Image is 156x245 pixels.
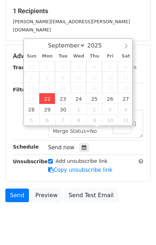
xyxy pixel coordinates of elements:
[24,54,40,59] span: Sun
[13,159,48,164] strong: Unsubscribe
[13,7,143,15] h5: 1 Recipients
[102,72,118,82] span: September 12, 2025
[118,104,134,115] span: October 4, 2025
[24,93,40,104] span: September 21, 2025
[86,61,102,72] span: September 4, 2025
[71,115,86,125] span: October 8, 2025
[39,115,55,125] span: October 6, 2025
[13,19,130,32] small: [PERSON_NAME][EMAIL_ADDRESS][PERSON_NAME][DOMAIN_NAME]
[24,72,40,82] span: September 7, 2025
[102,93,118,104] span: September 26, 2025
[48,144,75,151] span: Send now
[71,54,86,59] span: Wed
[118,93,134,104] span: September 27, 2025
[64,189,118,202] a: Send Test Email
[55,54,71,59] span: Tue
[86,104,102,115] span: October 2, 2025
[31,189,62,202] a: Preview
[13,144,39,150] strong: Schedule
[13,65,37,70] strong: Tracking
[39,104,55,115] span: September 29, 2025
[39,61,55,72] span: September 1, 2025
[24,104,40,115] span: September 28, 2025
[56,157,108,165] label: Add unsubscribe link
[86,115,102,125] span: October 9, 2025
[55,61,71,72] span: September 2, 2025
[55,104,71,115] span: September 30, 2025
[86,54,102,59] span: Thu
[102,82,118,93] span: September 19, 2025
[118,82,134,93] span: September 20, 2025
[71,61,86,72] span: September 3, 2025
[86,93,102,104] span: September 25, 2025
[118,115,134,125] span: October 11, 2025
[71,72,86,82] span: September 10, 2025
[102,104,118,115] span: October 3, 2025
[13,87,31,92] strong: Filters
[13,52,143,60] h5: Advanced
[24,115,40,125] span: October 5, 2025
[24,61,40,72] span: August 31, 2025
[86,72,102,82] span: September 11, 2025
[55,82,71,93] span: September 16, 2025
[118,61,134,72] span: September 6, 2025
[120,211,156,245] iframe: Chat Widget
[39,82,55,93] span: September 15, 2025
[24,82,40,93] span: September 14, 2025
[5,189,29,202] a: Send
[85,42,111,49] input: Year
[55,93,71,104] span: September 23, 2025
[39,54,55,59] span: Mon
[71,82,86,93] span: September 17, 2025
[39,72,55,82] span: September 8, 2025
[55,72,71,82] span: September 9, 2025
[71,104,86,115] span: October 1, 2025
[102,54,118,59] span: Fri
[86,82,102,93] span: September 18, 2025
[118,72,134,82] span: September 13, 2025
[48,167,112,173] a: Copy unsubscribe link
[102,115,118,125] span: October 10, 2025
[71,93,86,104] span: September 24, 2025
[55,115,71,125] span: October 7, 2025
[118,54,134,59] span: Sat
[39,93,55,104] span: September 22, 2025
[102,61,118,72] span: September 5, 2025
